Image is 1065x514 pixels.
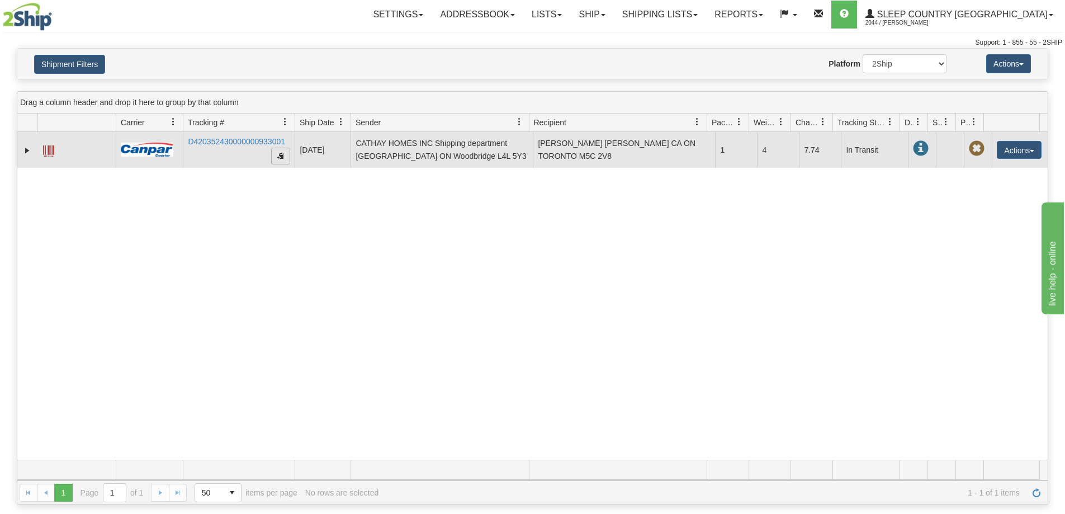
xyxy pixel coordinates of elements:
[300,117,334,128] span: Ship Date
[164,112,183,131] a: Carrier filter column settings
[43,140,54,158] a: Label
[997,141,1042,159] button: Actions
[356,117,381,128] span: Sender
[881,112,900,131] a: Tracking Status filter column settings
[964,112,983,131] a: Pickup Status filter column settings
[771,112,791,131] a: Weight filter column settings
[81,483,144,502] span: Page of 1
[34,55,105,74] button: Shipment Filters
[533,132,715,168] td: [PERSON_NAME] [PERSON_NAME] CA ON TORONTO M5C 2V8
[295,132,351,168] td: [DATE]
[351,132,533,168] td: CATHAY HOMES INC Shipping department [GEOGRAPHIC_DATA] ON Woodbridge L4L 5Y3
[688,112,707,131] a: Recipient filter column settings
[188,137,285,146] a: D420352430000000933001
[523,1,570,29] a: Lists
[103,484,126,502] input: Page 1
[276,112,295,131] a: Tracking # filter column settings
[986,54,1031,73] button: Actions
[813,112,832,131] a: Charge filter column settings
[202,487,216,498] span: 50
[332,112,351,131] a: Ship Date filter column settings
[841,132,908,168] td: In Transit
[857,1,1062,29] a: Sleep Country [GEOGRAPHIC_DATA] 2044 / [PERSON_NAME]
[874,10,1048,19] span: Sleep Country [GEOGRAPHIC_DATA]
[8,7,103,20] div: live help - online
[121,117,145,128] span: Carrier
[195,483,242,502] span: Page sizes drop down
[837,117,886,128] span: Tracking Status
[908,112,927,131] a: Delivery Status filter column settings
[432,1,523,29] a: Addressbook
[960,117,970,128] span: Pickup Status
[386,488,1020,497] span: 1 - 1 of 1 items
[365,1,432,29] a: Settings
[933,117,942,128] span: Shipment Issues
[570,1,613,29] a: Ship
[22,145,33,156] a: Expand
[757,132,799,168] td: 4
[865,17,949,29] span: 2044 / [PERSON_NAME]
[754,117,777,128] span: Weight
[195,483,297,502] span: items per page
[796,117,819,128] span: Charge
[54,484,72,502] span: Page 1
[829,58,860,69] label: Platform
[905,117,914,128] span: Delivery Status
[913,141,929,157] span: In Transit
[3,38,1062,48] div: Support: 1 - 855 - 55 - 2SHIP
[799,132,841,168] td: 7.74
[712,117,735,128] span: Packages
[936,112,955,131] a: Shipment Issues filter column settings
[715,132,757,168] td: 1
[1039,200,1064,314] iframe: chat widget
[121,143,173,157] img: 14 - Canpar
[1028,484,1045,502] a: Refresh
[188,117,224,128] span: Tracking #
[510,112,529,131] a: Sender filter column settings
[3,3,52,31] img: logo2044.jpg
[534,117,566,128] span: Recipient
[17,92,1048,114] div: grid grouping header
[223,484,241,502] span: select
[730,112,749,131] a: Packages filter column settings
[706,1,771,29] a: Reports
[271,148,290,164] button: Copy to clipboard
[614,1,706,29] a: Shipping lists
[969,141,984,157] span: Pickup Not Assigned
[305,488,379,497] div: No rows are selected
